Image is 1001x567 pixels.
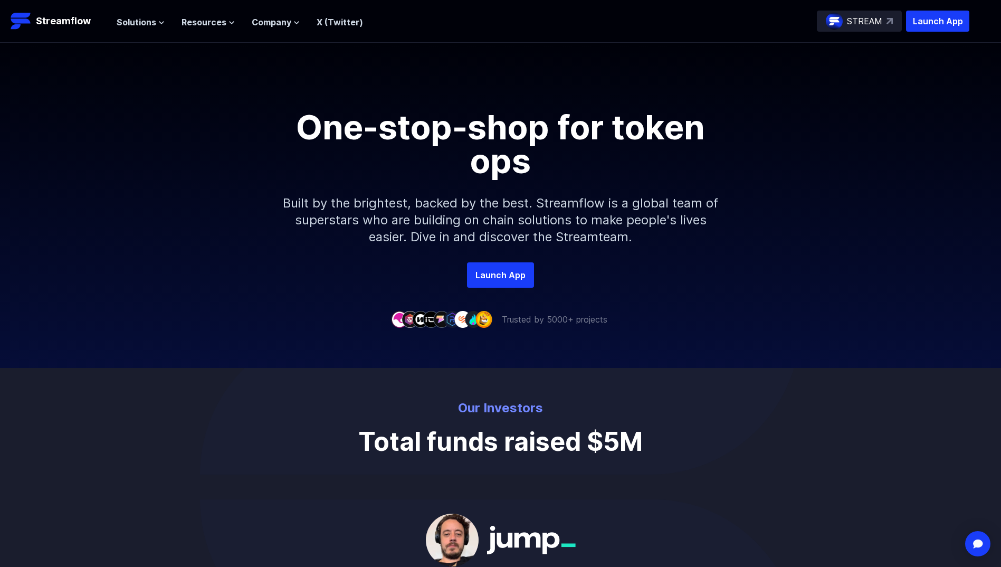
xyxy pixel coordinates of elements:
img: company-3 [412,311,429,327]
a: X (Twitter) [317,17,363,27]
img: company-6 [444,311,461,327]
h1: One-stop-shop for token ops [263,110,738,178]
button: Company [252,16,300,29]
img: streamflow-logo-circle.png [826,13,843,30]
span: Resources [182,16,226,29]
span: Company [252,16,291,29]
div: Open Intercom Messenger [965,531,990,556]
img: company-9 [475,311,492,327]
img: company-1 [391,311,408,327]
span: Solutions [117,16,156,29]
img: company-4 [423,311,440,327]
p: Streamflow [36,14,91,29]
img: Streamflow Logo [11,11,32,32]
img: top-right-arrow.svg [886,18,893,24]
a: Streamflow [11,11,106,32]
img: company-8 [465,311,482,327]
img: Jump Crypto [487,526,576,554]
img: company-5 [433,311,450,327]
p: Trusted by 5000+ projects [502,313,607,326]
button: Solutions [117,16,165,29]
button: Launch App [906,11,969,32]
img: company-7 [454,311,471,327]
p: Built by the brightest, backed by the best. Streamflow is a global team of superstars who are bui... [274,178,728,262]
button: Resources [182,16,235,29]
a: STREAM [817,11,902,32]
img: company-2 [402,311,418,327]
a: Launch App [467,262,534,288]
p: STREAM [847,15,882,27]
